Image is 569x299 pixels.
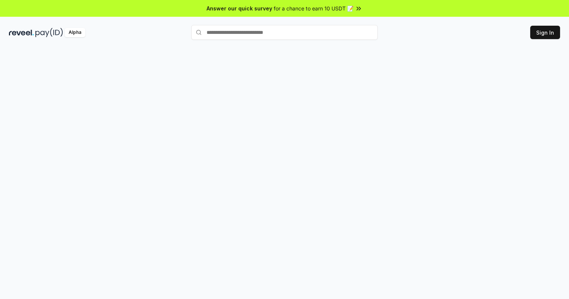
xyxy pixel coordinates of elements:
img: reveel_dark [9,28,34,37]
img: pay_id [35,28,63,37]
span: for a chance to earn 10 USDT 📝 [274,4,353,12]
button: Sign In [530,26,560,39]
span: Answer our quick survey [207,4,272,12]
div: Alpha [65,28,85,37]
